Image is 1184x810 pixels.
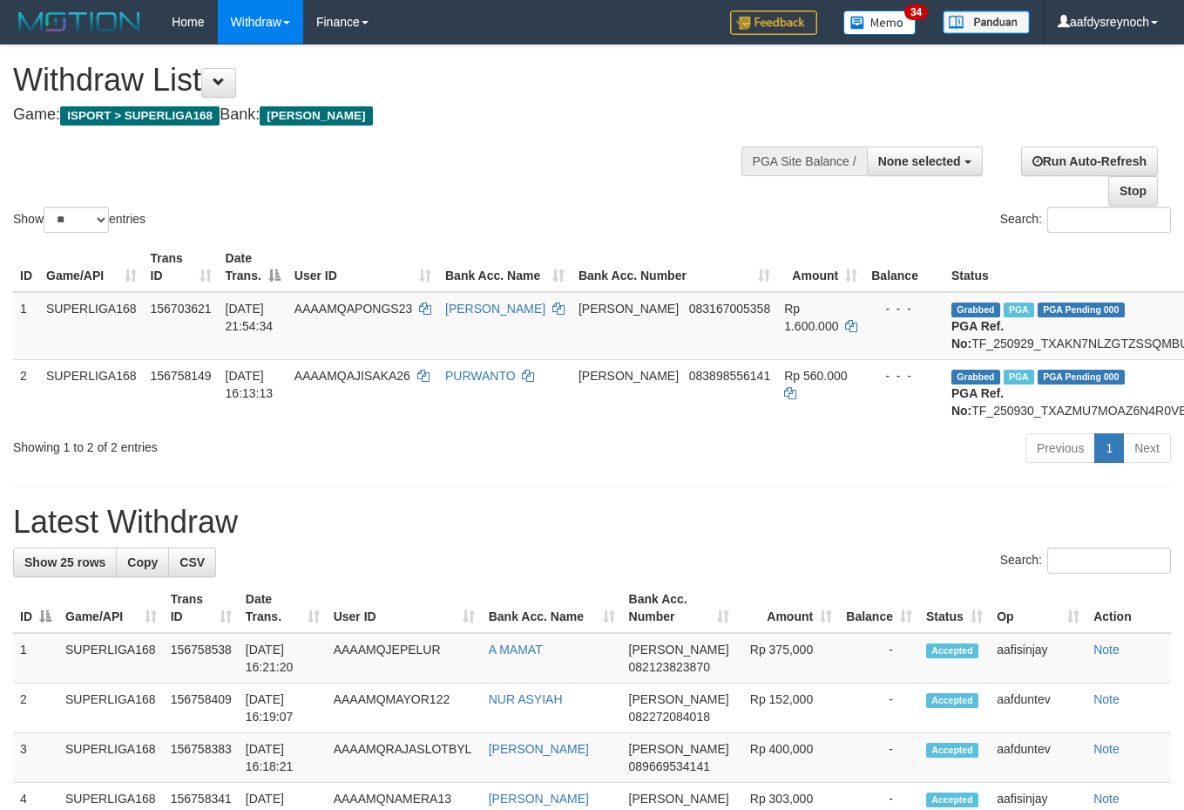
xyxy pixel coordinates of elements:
[44,207,109,233] select: Showentries
[1038,303,1125,317] span: PGA Pending
[482,583,622,633] th: Bank Acc. Name: activate to sort column ascending
[327,684,482,733] td: AAAAMQMAYOR122
[839,733,919,783] td: -
[13,684,58,733] td: 2
[1000,548,1171,574] label: Search:
[878,154,961,168] span: None selected
[839,633,919,684] td: -
[239,583,327,633] th: Date Trans.: activate to sort column ascending
[871,367,937,385] div: - - -
[843,10,917,35] img: Button%20Memo.svg
[1094,433,1124,463] a: 1
[116,548,169,577] a: Copy
[1108,176,1158,206] a: Stop
[629,660,710,674] span: Copy 082123823870 to clipboard
[919,583,990,633] th: Status: activate to sort column ascending
[1000,207,1171,233] label: Search:
[1093,692,1120,706] a: Note
[1004,370,1034,385] span: Marked by aafsoycanthlai
[1093,792,1120,806] a: Note
[622,583,736,633] th: Bank Acc. Number: activate to sort column ascending
[13,106,772,124] h4: Game: Bank:
[144,242,219,292] th: Trans ID: activate to sort column ascending
[689,369,770,383] span: Copy 083898556141 to clipboard
[990,633,1086,684] td: aafisinjay
[926,643,978,658] span: Accepted
[39,242,144,292] th: Game/API: activate to sort column ascending
[904,4,928,20] span: 34
[58,733,164,783] td: SUPERLIGA168
[327,733,482,783] td: AAAAMQRAJASLOTBYL
[736,583,840,633] th: Amount: activate to sort column ascending
[736,684,840,733] td: Rp 152,000
[445,369,516,383] a: PURWANTO
[951,319,1004,351] b: PGA Ref. No:
[151,302,212,316] span: 156703621
[489,643,543,657] a: A MAMAT
[239,733,327,783] td: [DATE] 16:18:21
[260,106,372,126] span: [PERSON_NAME]
[777,242,864,292] th: Amount: activate to sort column ascending
[219,242,288,292] th: Date Trans.: activate to sort column descending
[327,583,482,633] th: User ID: activate to sort column ascending
[58,583,164,633] th: Game/API: activate to sort column ascending
[39,359,144,426] td: SUPERLIGA168
[839,583,919,633] th: Balance: activate to sort column ascending
[867,146,983,176] button: None selected
[13,633,58,684] td: 1
[164,583,239,633] th: Trans ID: activate to sort column ascending
[13,733,58,783] td: 3
[951,386,1004,418] b: PGA Ref. No:
[1021,146,1158,176] a: Run Auto-Refresh
[689,302,770,316] span: Copy 083167005358 to clipboard
[164,684,239,733] td: 156758409
[1093,742,1120,756] a: Note
[13,242,39,292] th: ID
[629,792,729,806] span: [PERSON_NAME]
[58,633,164,684] td: SUPERLIGA168
[327,633,482,684] td: AAAAMQJEPELUR
[294,369,410,383] span: AAAAMQAJISAKA26
[226,369,274,400] span: [DATE] 16:13:13
[943,10,1030,34] img: panduan.png
[1123,433,1171,463] a: Next
[13,505,1171,540] h1: Latest Withdraw
[736,633,840,684] td: Rp 375,000
[951,370,1000,385] span: Grabbed
[239,684,327,733] td: [DATE] 16:19:07
[990,583,1086,633] th: Op: activate to sort column ascending
[839,684,919,733] td: -
[239,633,327,684] td: [DATE] 16:21:20
[578,302,679,316] span: [PERSON_NAME]
[926,743,978,758] span: Accepted
[13,432,480,456] div: Showing 1 to 2 of 2 entries
[926,693,978,708] span: Accepted
[13,359,39,426] td: 2
[151,369,212,383] span: 156758149
[1086,583,1171,633] th: Action
[13,292,39,360] td: 1
[1025,433,1095,463] a: Previous
[629,710,710,724] span: Copy 082272084018 to clipboard
[736,733,840,783] td: Rp 400,000
[179,555,205,569] span: CSV
[784,369,847,383] span: Rp 560.000
[864,242,944,292] th: Balance
[168,548,216,577] a: CSV
[629,643,729,657] span: [PERSON_NAME]
[13,583,58,633] th: ID: activate to sort column descending
[164,733,239,783] td: 156758383
[1004,303,1034,317] span: Marked by aafchhiseyha
[226,302,274,333] span: [DATE] 21:54:34
[951,303,1000,317] span: Grabbed
[871,300,937,317] div: - - -
[438,242,572,292] th: Bank Acc. Name: activate to sort column ascending
[489,692,563,706] a: NUR ASYIAH
[1047,548,1171,574] input: Search:
[13,63,772,98] h1: Withdraw List
[294,302,412,316] span: AAAAMQAPONGS23
[164,633,239,684] td: 156758538
[489,792,589,806] a: [PERSON_NAME]
[60,106,220,126] span: ISPORT > SUPERLIGA168
[13,9,145,35] img: MOTION_logo.png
